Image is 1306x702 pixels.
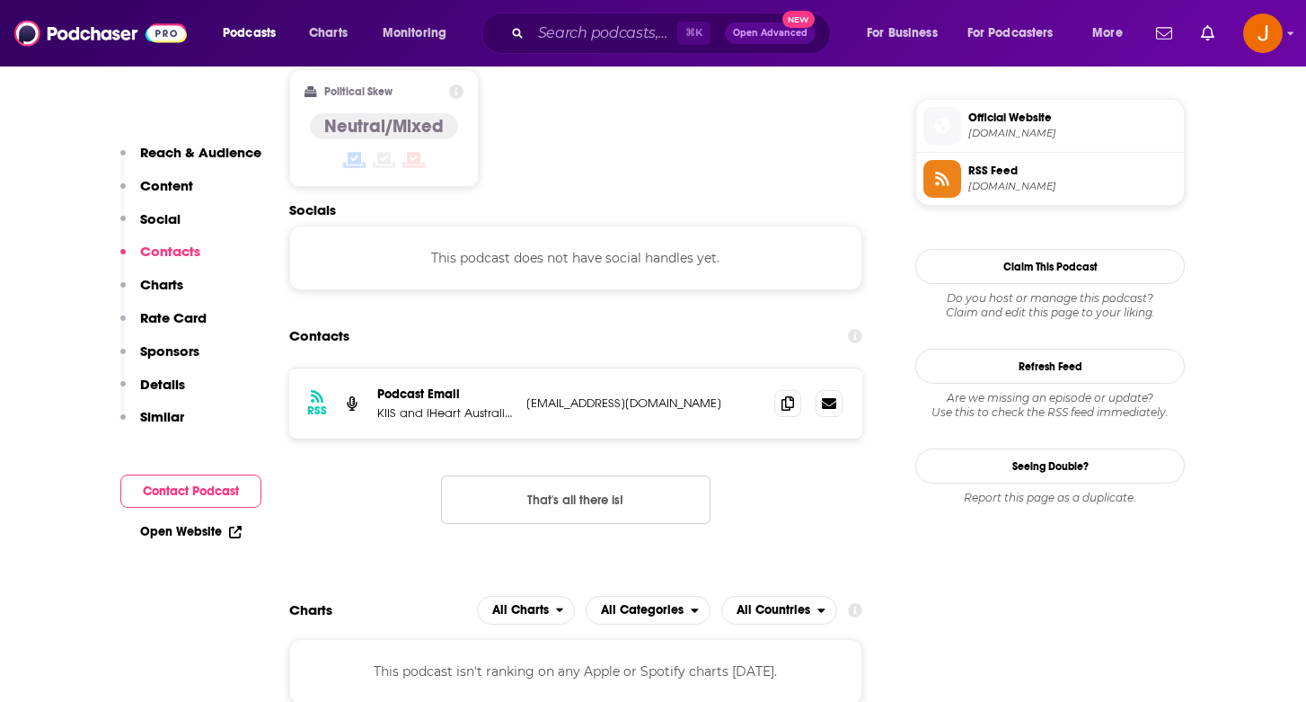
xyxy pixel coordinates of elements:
[1149,18,1179,49] a: Show notifications dropdown
[968,110,1177,126] span: Official Website
[120,243,200,276] button: Contacts
[441,475,710,524] button: Nothing here.
[477,596,576,625] h2: Platforms
[120,342,199,376] button: Sponsors
[915,491,1185,505] div: Report this page as a duplicate.
[289,201,862,218] h2: Socials
[915,291,1185,320] div: Claim and edit this page to your liking.
[677,22,710,45] span: ⌘ K
[968,163,1177,179] span: RSS Feed
[297,19,358,48] a: Charts
[120,475,261,508] button: Contact Podcast
[867,21,938,46] span: For Business
[140,210,181,227] p: Social
[210,19,299,48] button: open menu
[140,177,193,194] p: Content
[492,604,549,617] span: All Charts
[968,127,1177,140] span: lolaberry.com
[915,291,1185,306] span: Do you host or manage this podcast?
[915,249,1185,284] button: Claim This Podcast
[956,19,1080,48] button: open menu
[923,160,1177,198] a: RSS Feed[DOMAIN_NAME]
[1194,18,1222,49] a: Show notifications dropdown
[14,16,187,50] img: Podchaser - Follow, Share and Rate Podcasts
[223,21,276,46] span: Podcasts
[120,144,261,177] button: Reach & Audience
[586,596,710,625] h2: Categories
[289,226,862,290] div: This podcast does not have social handles yet.
[915,449,1185,484] a: Seeing Double?
[737,604,810,617] span: All Countries
[782,11,815,28] span: New
[1092,21,1123,46] span: More
[324,115,444,138] h4: Neutral/Mixed
[1243,13,1283,53] span: Logged in as justine87181
[1243,13,1283,53] img: User Profile
[370,19,470,48] button: open menu
[140,144,261,161] p: Reach & Audience
[377,405,512,421] p: KIIS and iHeart Australia
[140,408,184,425] p: Similar
[120,309,207,342] button: Rate Card
[307,404,327,418] h3: RSS
[383,21,446,46] span: Monitoring
[120,210,181,244] button: Social
[140,309,207,326] p: Rate Card
[499,13,848,54] div: Search podcasts, credits, & more...
[725,22,816,44] button: Open AdvancedNew
[309,21,348,46] span: Charts
[377,387,512,402] p: Podcast Email
[1080,19,1145,48] button: open menu
[1243,13,1283,53] button: Show profile menu
[967,21,1054,46] span: For Podcasters
[120,276,183,309] button: Charts
[289,601,332,618] h2: Charts
[854,19,960,48] button: open menu
[721,596,837,625] button: open menu
[601,604,684,617] span: All Categories
[531,19,677,48] input: Search podcasts, credits, & more...
[140,243,200,260] p: Contacts
[140,376,185,393] p: Details
[526,395,760,411] p: [EMAIL_ADDRESS][DOMAIN_NAME]
[120,376,185,409] button: Details
[324,85,393,98] h2: Political Skew
[915,349,1185,384] button: Refresh Feed
[140,524,242,539] a: Open Website
[923,107,1177,145] a: Official Website[DOMAIN_NAME]
[721,596,837,625] h2: Countries
[733,29,807,38] span: Open Advanced
[120,177,193,210] button: Content
[915,391,1185,420] div: Are we missing an episode or update? Use this to check the RSS feed immediately.
[586,596,710,625] button: open menu
[968,180,1177,193] span: omnycontent.com
[120,408,184,441] button: Similar
[140,276,183,293] p: Charts
[289,319,349,353] h2: Contacts
[477,596,576,625] button: open menu
[140,342,199,360] p: Sponsors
